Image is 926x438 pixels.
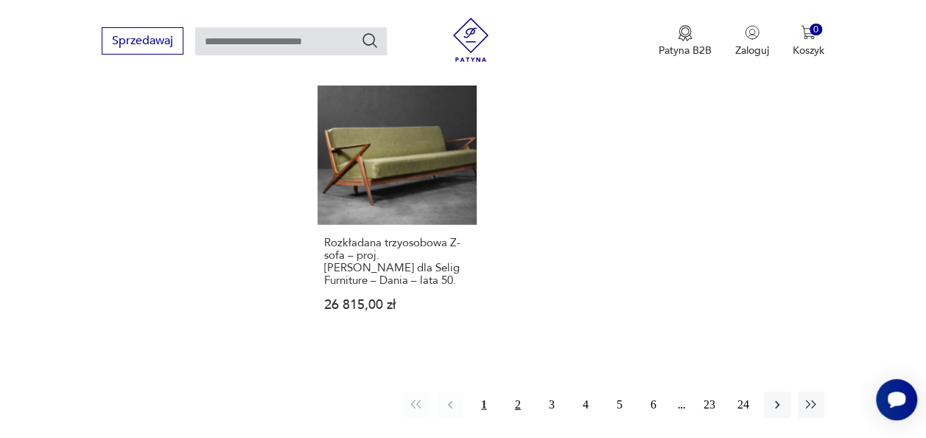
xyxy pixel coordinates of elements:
[876,379,917,420] iframe: Smartsupp widget button
[449,18,493,62] img: Patyna - sklep z meblami i dekoracjami vintage
[735,44,769,58] p: Zaloguj
[572,392,599,418] button: 4
[539,392,565,418] button: 3
[793,44,824,58] p: Koszyk
[102,37,183,47] a: Sprzedawaj
[745,25,760,40] img: Ikonka użytkownika
[801,25,815,40] img: Ikona koszyka
[324,299,470,311] p: 26 815,00 zł
[735,25,769,58] button: Zaloguj
[659,44,712,58] p: Patyna B2B
[659,25,712,58] button: Patyna B2B
[102,27,183,55] button: Sprzedawaj
[678,25,692,41] img: Ikona medalu
[471,392,497,418] button: 1
[318,66,477,340] a: Rozkładana trzyosobowa Z- sofa – proj. Poul Jensen dla Selig Furniture – Dania – lata 50.Rozkłada...
[810,24,822,36] div: 0
[361,32,379,49] button: Szukaj
[505,392,531,418] button: 2
[324,237,470,287] h3: Rozkładana trzyosobowa Z- sofa – proj. [PERSON_NAME] dla Selig Furniture – Dania – lata 50.
[640,392,667,418] button: 6
[606,392,633,418] button: 5
[793,25,824,58] button: 0Koszyk
[659,25,712,58] a: Ikona medaluPatyna B2B
[696,392,723,418] button: 23
[730,392,757,418] button: 24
